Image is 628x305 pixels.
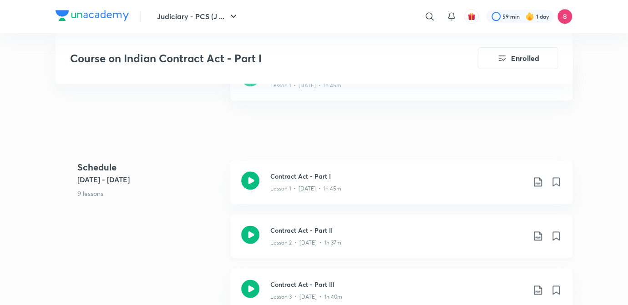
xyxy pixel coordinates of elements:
[56,10,129,21] img: Company Logo
[270,280,525,289] h3: Contract Act - Part III
[56,10,129,23] a: Company Logo
[152,7,244,25] button: Judiciary - PCS (J ...
[467,12,476,20] img: avatar
[77,189,223,198] p: 9 lessons
[77,174,223,185] h5: [DATE] - [DATE]
[230,160,572,215] a: Contract Act - Part ILesson 1 • [DATE] • 1h 45m
[70,52,426,65] h3: Course on Indian Contract Act - Part I
[230,215,572,269] a: Contract Act - Part IILesson 2 • [DATE] • 1h 37m
[270,81,341,90] p: Lesson 1 • [DATE] • 1h 45m
[230,57,572,111] a: Contract Act - Part ILesson 1 • [DATE] • 1h 45m
[478,47,558,69] button: Enrolled
[270,185,341,193] p: Lesson 1 • [DATE] • 1h 45m
[464,9,479,24] button: avatar
[557,9,572,24] img: Sandeep Kumar
[270,293,342,301] p: Lesson 3 • [DATE] • 1h 40m
[525,12,534,21] img: streak
[77,160,223,174] h4: Schedule
[270,239,341,247] p: Lesson 2 • [DATE] • 1h 37m
[270,171,525,181] h3: Contract Act - Part I
[270,225,525,235] h3: Contract Act - Part II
